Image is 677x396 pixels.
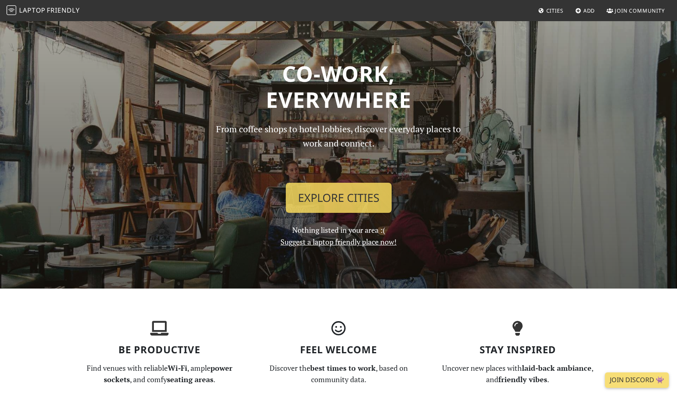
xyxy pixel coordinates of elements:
[7,5,16,15] img: LaptopFriendly
[572,3,598,18] a: Add
[47,6,79,15] span: Friendly
[615,7,665,14] span: Join Community
[280,237,397,247] a: Suggest a laptop friendly place now!
[75,61,603,112] h1: Co-work, Everywhere
[310,363,376,373] strong: best times to work
[535,3,567,18] a: Cities
[286,183,392,213] a: Explore Cities
[7,4,80,18] a: LaptopFriendly LaptopFriendly
[204,122,473,248] div: Nothing listed in your area :(
[209,122,468,176] p: From coffee shops to hotel lobbies, discover everyday places to work and connect.
[433,362,603,386] p: Uncover new places with , and .
[168,363,187,373] strong: Wi-Fi
[583,7,595,14] span: Add
[605,372,669,388] a: Join Discord 👾
[75,362,244,386] p: Find venues with reliable , ample , and comfy .
[498,374,547,384] strong: friendly vibes
[19,6,46,15] span: Laptop
[254,344,423,356] h3: Feel Welcome
[603,3,668,18] a: Join Community
[75,344,244,356] h3: Be Productive
[254,362,423,386] p: Discover the , based on community data.
[433,344,603,356] h3: Stay Inspired
[546,7,563,14] span: Cities
[167,374,213,384] strong: seating areas
[522,363,592,373] strong: laid-back ambiance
